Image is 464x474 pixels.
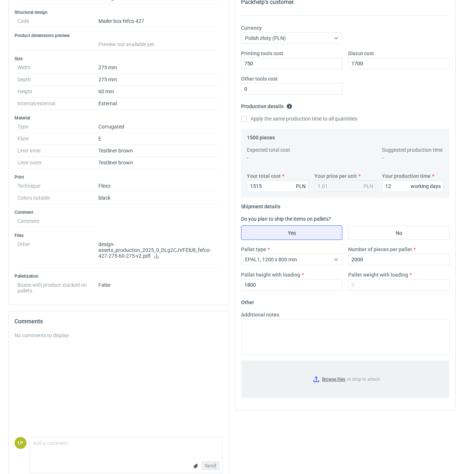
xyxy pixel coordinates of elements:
dt: Width [17,62,98,74]
dd: 275 mm [98,62,220,74]
label: or drop to attach [241,361,449,398]
label: Your price per unit [314,172,357,180]
h3: Structural design [15,9,223,15]
span: Send [205,463,216,468]
label: No [348,225,449,240]
dd: Testliner brown [98,157,220,169]
label: Pallet height with loading [241,271,300,278]
label: Diecut cost [348,50,374,57]
dd: Corrugated [98,121,220,133]
dt: Other [17,238,98,268]
dt: Liner outer [17,157,98,169]
dt: Colors outside [17,192,98,204]
div: Łukasz Postawa [15,437,27,449]
h2: Comments [15,317,223,326]
dt: Code [17,15,98,27]
span: Preview not available yet. [98,41,155,47]
h3: Print [15,174,223,180]
button: Send [202,461,220,470]
label: Printing tools cost [241,50,283,57]
legend: Shipment details [241,201,280,209]
p: - [247,154,309,162]
figcaption: ŁP [15,437,27,449]
input: 0 [382,180,444,192]
legend: Other [241,297,254,305]
legend: 1500 pieces [247,132,275,140]
p: - [382,154,444,162]
dd: Mailer box fefco 427 [98,15,220,27]
label: Other tools cost [241,75,278,82]
span: EPAL1, 1200 x 800 mm [245,257,297,262]
input: 0 [348,254,449,265]
h3: Size [15,56,223,62]
label: Expected total cost [247,146,290,154]
dd: E [98,133,220,145]
dt: Height [17,86,98,98]
input: 0 [241,83,342,95]
dt: Technique [17,180,98,192]
div: working days [411,183,441,190]
label: Additional notes [241,311,279,318]
dt: Depth [17,74,98,86]
label: Apply the same production time to all quantities [241,115,357,122]
dt: Comment [17,215,98,227]
dt: Internal/external [17,98,98,110]
div: PLN [363,183,373,190]
dt: Flute [17,133,98,145]
h3: Comment [15,209,223,215]
dd: False [98,279,220,294]
dt: Liner inner [17,145,98,157]
h3: Product dimensions preview [15,33,223,38]
label: Your total cost [247,172,281,180]
dd: black [98,192,220,204]
input: 0 [247,180,309,192]
input: 0 [241,279,342,291]
dt: Boxes with product stacked on pallets [17,279,98,294]
label: Do you plan to ship the items on pallets? [241,216,331,222]
dd: 275 mm [98,74,220,86]
label: Pallet type [241,246,266,253]
div: No comments to display [15,332,223,339]
label: Number of pieces per pallet [348,246,412,253]
h3: Palletization [15,273,223,279]
input: 0 [348,58,449,69]
span: Polish złoty (PLN) [245,35,286,41]
h3: Material [15,115,223,121]
input: 0 [348,279,449,291]
legend: Production details [241,101,292,109]
dd: Flexo [98,180,220,192]
label: Currency [241,24,262,32]
dd: Testliner brown [98,145,220,157]
div: PLN [296,183,306,190]
dd: External [98,98,220,110]
label: Your production time [382,172,431,180]
label: Pallet weight with loading [348,271,408,278]
label: Suggested production time [382,146,443,154]
input: 0 [241,58,342,69]
dd: 60 mm [98,86,220,98]
dt: Type [17,121,98,133]
h3: Files [15,233,223,238]
label: Yes [241,225,342,240]
p: design-assets_production_2025_9_DLg2CJVFElU8_fefco-427-275-60-275-v2.pdf [98,241,220,260]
